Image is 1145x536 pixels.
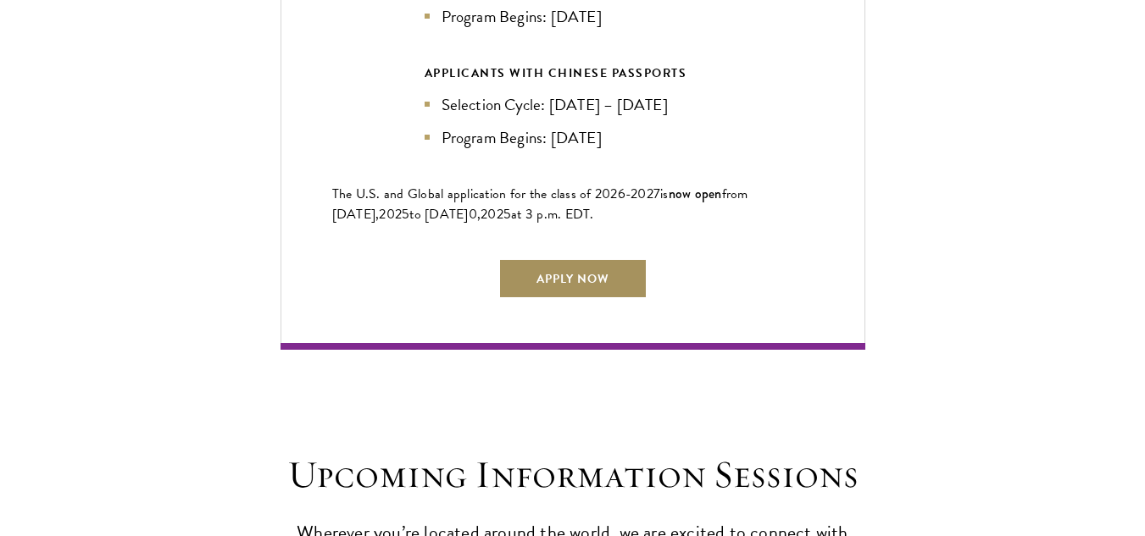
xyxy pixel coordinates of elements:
[332,184,618,204] span: The U.S. and Global application for the class of 202
[379,204,402,224] span: 202
[618,184,625,204] span: 6
[425,125,721,150] li: Program Begins: [DATE]
[332,184,748,224] span: from [DATE],
[653,184,660,204] span: 7
[511,204,594,224] span: at 3 p.m. EDT.
[425,92,721,117] li: Selection Cycle: [DATE] – [DATE]
[409,204,468,224] span: to [DATE]
[503,204,511,224] span: 5
[660,184,669,204] span: is
[498,258,648,299] a: Apply Now
[425,63,721,84] div: APPLICANTS WITH CHINESE PASSPORTS
[625,184,653,204] span: -202
[477,204,481,224] span: ,
[281,451,865,499] h2: Upcoming Information Sessions
[481,204,503,224] span: 202
[425,4,721,29] li: Program Begins: [DATE]
[402,204,409,224] span: 5
[469,204,477,224] span: 0
[669,184,722,203] span: now open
